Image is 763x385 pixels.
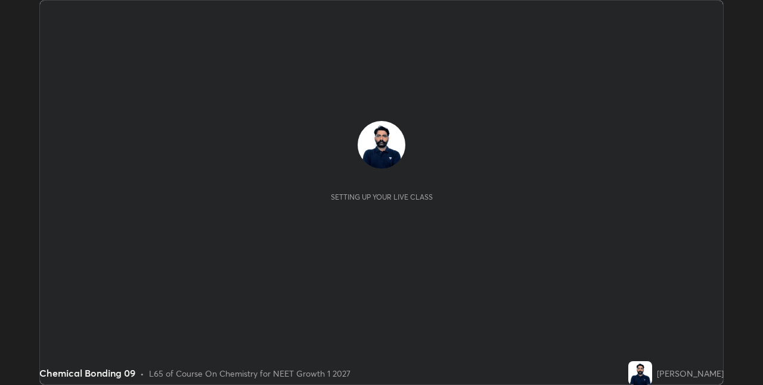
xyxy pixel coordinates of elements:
[628,361,652,385] img: 5014c1035c4d4e8d88cec611ee278880.jpg
[657,367,724,380] div: [PERSON_NAME]
[358,121,405,169] img: 5014c1035c4d4e8d88cec611ee278880.jpg
[39,366,135,380] div: Chemical Bonding 09
[140,367,144,380] div: •
[331,192,433,201] div: Setting up your live class
[149,367,351,380] div: L65 of Course On Chemistry for NEET Growth 1 2027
